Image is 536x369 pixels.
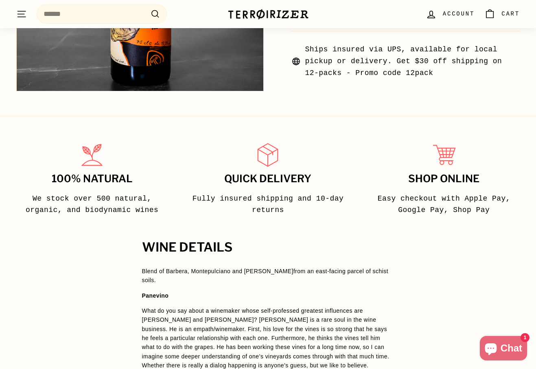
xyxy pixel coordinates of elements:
h2: WINE DETAILS [142,241,394,254]
span: Blend of Barbera, Montepulciano and [PERSON_NAME] [142,268,293,274]
span: Cart [501,9,520,18]
h3: Shop Online [365,173,523,185]
h3: Quick delivery [189,173,347,185]
h3: 100% Natural [13,173,171,185]
a: Account [421,2,479,26]
strong: Panevino [142,292,169,299]
a: Cart [479,2,525,26]
span: Ships insured via UPS, available for local pickup or delivery. Get $30 off shipping on 12-packs -... [305,44,520,79]
p: We stock over 500 natural, organic, and biodynamic wines [13,193,171,217]
p: Fully insured shipping and 10-day returns [189,193,347,217]
inbox-online-store-chat: Shopify online store chat [477,336,529,362]
span: Account [443,9,475,18]
p: Easy checkout with Apple Pay, Google Pay, Shop Pay [365,193,523,217]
